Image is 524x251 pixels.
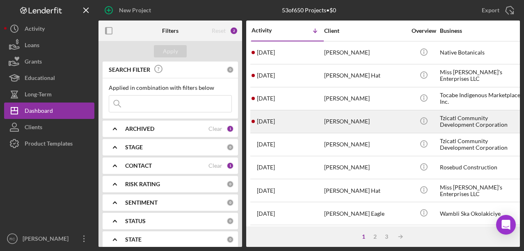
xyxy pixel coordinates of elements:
[324,42,406,64] div: [PERSON_NAME]
[227,162,234,169] div: 1
[408,27,439,34] div: Overview
[440,65,522,87] div: Miss [PERSON_NAME]'s Enterprises LLC
[440,27,522,34] div: Business
[125,236,142,243] b: STATE
[324,157,406,178] div: [PERSON_NAME]
[257,141,275,148] time: 2025-06-18 14:46
[125,144,143,151] b: STAGE
[125,162,152,169] b: CONTACT
[282,7,336,14] div: 53 of 650 Projects • $0
[324,226,406,247] div: [PERSON_NAME] [PERSON_NAME]
[440,88,522,110] div: Tocabe Indigenous Marketplace Inc.
[163,45,178,57] div: Apply
[4,119,94,135] button: Clients
[162,27,178,34] b: Filters
[474,2,520,18] button: Export
[381,233,392,240] div: 3
[4,230,94,247] button: RC[PERSON_NAME]
[257,210,275,217] time: 2025-06-02 20:35
[109,66,150,73] b: SEARCH FILTER
[25,21,45,39] div: Activity
[440,134,522,155] div: Tzicatl Community Development Corporation
[324,203,406,224] div: [PERSON_NAME] Eagle
[440,180,522,201] div: Miss [PERSON_NAME]'s Enterprises LLC
[324,27,406,34] div: Client
[440,226,522,247] div: NDN Holdings LLC
[482,2,499,18] div: Export
[125,218,146,224] b: STATUS
[109,84,232,91] div: Applied in combination with filters below
[4,53,94,70] button: Grants
[125,199,158,206] b: SENTIMENT
[4,135,94,152] button: Product Templates
[227,199,234,206] div: 0
[440,157,522,178] div: Rosebud Construction
[21,230,74,249] div: [PERSON_NAME]
[212,27,226,34] div: Reset
[496,215,516,235] div: Open Intercom Messenger
[154,45,187,57] button: Apply
[358,233,369,240] div: 1
[227,180,234,188] div: 0
[4,21,94,37] button: Activity
[324,134,406,155] div: [PERSON_NAME]
[4,70,94,86] button: Educational
[369,233,381,240] div: 2
[227,236,234,243] div: 0
[227,125,234,132] div: 1
[227,217,234,225] div: 0
[4,86,94,103] button: Long-Term
[440,42,522,64] div: Native Botanicals
[324,88,406,110] div: [PERSON_NAME]
[125,125,154,132] b: ARCHIVED
[4,37,94,53] button: Loans
[25,135,73,154] div: Product Templates
[119,2,151,18] div: New Project
[230,27,238,35] div: 2
[25,86,52,105] div: Long-Term
[440,111,522,132] div: Tzicatl Community Development Corporation
[25,53,42,72] div: Grants
[252,27,288,34] div: Activity
[440,203,522,224] div: Wambli Ska Okolakiciye
[324,65,406,87] div: [PERSON_NAME] Hat
[208,162,222,169] div: Clear
[227,144,234,151] div: 0
[324,180,406,201] div: [PERSON_NAME] Hat
[25,37,39,55] div: Loans
[25,70,55,88] div: Educational
[125,181,160,187] b: RISK RATING
[257,72,275,79] time: 2025-08-08 19:49
[98,2,159,18] button: New Project
[4,103,94,119] button: Dashboard
[25,119,42,137] div: Clients
[208,125,222,132] div: Clear
[9,237,15,241] text: RC
[227,66,234,73] div: 0
[324,111,406,132] div: [PERSON_NAME]
[257,49,275,56] time: 2025-08-08 20:33
[257,95,275,102] time: 2025-08-07 18:44
[257,118,275,125] time: 2025-08-05 13:35
[25,103,53,121] div: Dashboard
[257,164,275,171] time: 2025-06-16 14:04
[257,187,275,194] time: 2025-06-05 18:52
